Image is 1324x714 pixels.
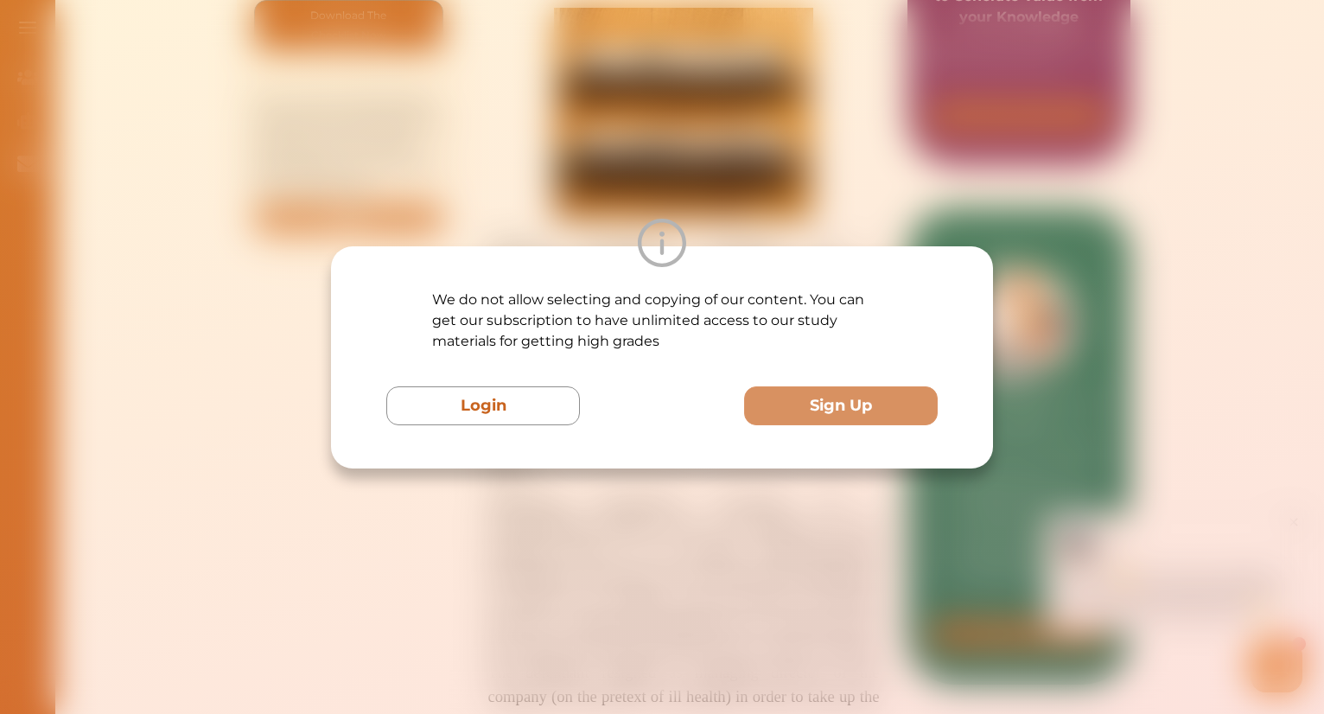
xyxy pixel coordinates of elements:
[194,29,214,46] div: Nini
[386,386,580,425] button: Login
[744,386,938,425] button: Sign Up
[151,17,184,50] img: Nini
[383,128,397,142] i: 1
[345,92,360,110] span: 🌟
[207,59,222,76] span: 👋
[432,290,892,352] p: We do not allow selecting and copying of our content. You can get our subscription to have unlimi...
[151,59,380,110] p: Hey there If you have any questions, I'm here to help! Just text back 'Hi' and choose from the fo...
